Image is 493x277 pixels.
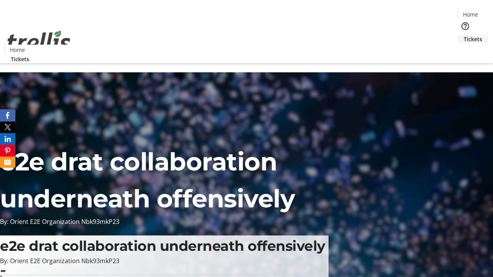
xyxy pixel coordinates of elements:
span: Tickets [464,35,482,43]
a: Tickets [5,55,35,63]
a: Tickets [458,35,488,43]
a: Home [5,46,30,54]
img: Orient E2E Organization Nbk93mkP23's Logo [5,22,73,60]
button: Cart [458,43,473,58]
span: Home [463,10,478,18]
span: Home [10,46,25,54]
a: Home [458,10,483,18]
span: Tickets [11,55,29,63]
button: Help [458,18,473,34]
